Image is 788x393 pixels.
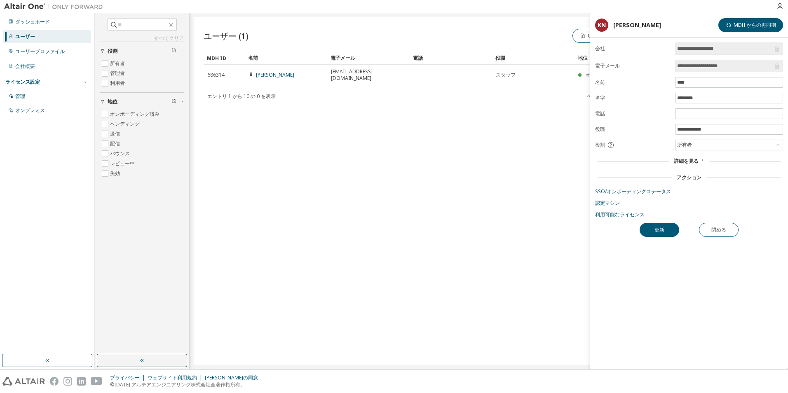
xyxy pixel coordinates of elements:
[718,18,783,32] button: MDH からの再同期
[675,140,783,150] div: 所有者
[148,374,205,381] div: ウェブサイト利用規約
[595,79,670,86] label: 名前
[110,381,263,388] p: ©
[15,33,35,40] div: ユーザー
[100,42,184,60] button: 役割
[595,110,670,117] label: 電話
[595,211,783,218] a: 利用可能なライセンス
[63,377,72,386] img: instagram.svg
[613,22,661,28] div: [PERSON_NAME]
[100,35,184,42] a: すべてクリア
[4,2,107,11] img: アルタイルワン
[110,168,122,178] label: 失効
[674,157,699,164] span: 詳細を見る
[578,51,731,65] div: 地位
[640,223,679,237] button: 更新
[110,68,127,78] label: 管理者
[595,95,670,101] label: 名字
[110,109,161,119] label: オンボーディング済み
[110,58,127,68] label: 所有者
[572,29,638,43] button: CSVからインポート
[207,72,225,78] span: 686314
[595,126,670,133] label: 役職
[496,72,516,78] span: スタッフ
[100,93,184,111] button: 地位
[595,142,605,148] span: 役割
[248,51,324,65] div: 名前
[699,223,739,237] button: 閉める
[91,377,103,386] img: youtube.svg
[586,93,646,100] font: ページあたりのアイテム数
[171,98,176,105] span: Clear filter
[110,129,122,139] label: 送信
[595,63,670,69] label: 電子メール
[171,48,176,54] span: Clear filter
[15,48,65,55] div: ユーザープロファイル
[595,188,783,195] a: SSO/オンボーディングステータス
[15,107,45,114] div: オンプレミス
[676,140,693,150] div: 所有者
[585,71,635,78] span: オンボーディング済み
[331,68,406,82] span: [EMAIL_ADDRESS][DOMAIN_NAME]
[108,48,117,54] span: 役割
[204,30,249,42] span: ユーザー (1)
[77,377,86,386] img: linkedin.svg
[413,51,489,65] div: 電話
[110,139,122,149] label: 配信
[595,45,670,52] label: 会社
[205,374,263,381] div: [PERSON_NAME]の同意
[207,51,242,65] div: MDH ID
[734,22,776,28] font: MDH からの再同期
[595,19,608,32] div: KN
[110,119,141,129] label: ペンディング
[50,377,59,386] img: facebook.svg
[15,93,25,100] div: 管理
[2,377,45,386] img: altair_logo.svg
[595,200,783,206] a: 認定マシン
[677,174,701,181] div: アクション
[15,63,35,70] div: 会社概要
[588,33,631,39] font: CSVからインポート
[110,149,131,159] label: バウンス
[256,71,294,78] a: [PERSON_NAME]
[110,159,136,168] label: レビュー中
[110,374,148,381] div: プライバシー
[207,93,276,100] span: エントリ 1 から 10 の 0 を表示
[110,78,127,88] label: 利用者
[331,51,406,65] div: 電子メール
[5,79,40,85] div: ライセンス設定
[495,51,571,65] div: 役職
[15,19,50,25] div: ダッシュボード
[108,98,117,105] span: 地位
[115,381,245,388] font: [DATE] アルテアエンジニアリング株式会社全著作権所有。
